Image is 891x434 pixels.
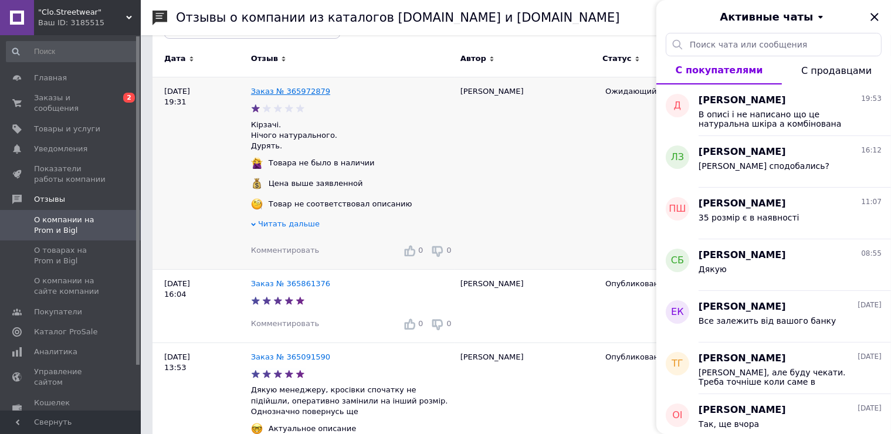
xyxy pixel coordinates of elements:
span: [PERSON_NAME], але буду чекати. Треба точніше коли саме в понеділок? Перша половина дня буде? [699,368,865,386]
button: С продавцами [782,56,891,84]
div: Ожидающий публикации [605,86,733,97]
img: :moneybag: [251,178,263,189]
a: Заказ № 365972879 [251,87,330,96]
span: [PERSON_NAME] [699,145,786,159]
span: С продавцами [801,65,872,76]
button: ЛЗ[PERSON_NAME]16:12[PERSON_NAME] сподобались? [656,136,891,188]
span: О компании на Prom и Bigl [34,215,109,236]
span: 0 [418,246,423,255]
span: ТГ [672,357,683,371]
span: [PERSON_NAME] [699,249,786,262]
span: Так, ще вчора [699,419,759,429]
span: [DATE] [858,352,882,362]
span: Уведомления [34,144,87,154]
div: Комментировать [251,245,319,256]
button: ЕК[PERSON_NAME][DATE]Все залежить від вашого банку [656,291,891,343]
div: Цена выше заявленной [266,178,366,189]
span: Активные чаты [720,9,814,25]
span: [PERSON_NAME] [699,197,786,211]
div: Опубликован [605,279,733,289]
span: [PERSON_NAME] сподобались? [699,161,829,171]
a: Заказ № 365091590 [251,352,330,361]
div: [PERSON_NAME] [455,269,599,343]
span: Д [674,99,682,113]
span: Заказы и сообщения [34,93,109,114]
button: Активные чаты [689,9,858,25]
span: ЛЗ [671,151,684,164]
span: ПШ [669,202,686,216]
div: [DATE] 19:31 [153,77,251,269]
span: Управление сайтом [34,367,109,388]
span: [PERSON_NAME] [699,300,786,314]
span: 0 [418,319,423,328]
span: Все залежить від вашого банку [699,316,836,325]
span: Товары и услуги [34,124,100,134]
span: Статус [602,53,632,64]
div: Актуальное описание [266,423,360,434]
span: 16:12 [861,145,882,155]
p: Кірзачі. Нічого натурального. Дурять. [251,120,455,152]
div: Комментировать [251,318,319,329]
span: 08:55 [861,249,882,259]
span: 11:07 [861,197,882,207]
div: Товар не соответствовал описанию [266,199,415,209]
span: О компании на сайте компании [34,276,109,297]
span: [DATE] [858,300,882,310]
span: С покупателями [676,65,763,76]
span: В описі і не написано що це натуральна шкіра а комбінована [699,110,865,128]
h1: Отзывы о компании из каталогов [DOMAIN_NAME] и [DOMAIN_NAME] [176,11,620,25]
span: ОІ [672,409,682,422]
span: 2 [123,93,135,103]
div: [DATE] 16:04 [153,269,251,343]
span: Аналитика [34,347,77,357]
span: 0 [446,319,451,328]
button: СБ[PERSON_NAME]08:55Дякую [656,239,891,291]
button: Д[PERSON_NAME]19:53В описі і не написано що це натуральна шкіра а комбінована [656,84,891,136]
div: Товара не было в наличии [266,158,378,168]
div: [PERSON_NAME] [455,77,599,269]
img: :woman-gesturing-no: [251,157,263,169]
span: Главная [34,73,67,83]
span: СБ [671,254,684,267]
p: Дякую менеджеру, кросівки спочатку не підійшли, оперативно замінили на інший розмір. Однозначно п... [251,385,455,417]
button: Закрыть [868,10,882,24]
button: С покупателями [656,56,782,84]
div: Читать дальше [251,219,455,232]
span: Читать дальше [258,219,320,228]
span: [PERSON_NAME] [699,404,786,417]
span: Каталог ProSale [34,327,97,337]
span: ЕК [671,306,683,319]
span: Комментировать [251,319,319,328]
input: Поиск [6,41,138,62]
span: Дата [164,53,186,64]
span: Комментировать [251,246,319,255]
button: ТГ[PERSON_NAME][DATE][PERSON_NAME], але буду чекати. Треба точніше коли саме в понеділок? Перша п... [656,343,891,394]
span: Отзывы [34,194,65,205]
span: Отзыв [251,53,278,64]
div: Ваш ID: 3185515 [38,18,141,28]
span: [DATE] [858,404,882,413]
span: [PERSON_NAME] [699,352,786,365]
button: ПШ[PERSON_NAME]11:0735 розмір є в наявності [656,188,891,239]
div: Опубликован [605,352,733,362]
span: Кошелек компании [34,398,109,419]
a: Заказ № 365861376 [251,279,330,288]
span: Автор [460,53,486,64]
span: Дякую [699,265,727,274]
img: :face_with_monocle: [251,198,263,210]
span: Показатели работы компании [34,164,109,185]
span: О товарах на Prom и Bigl [34,245,109,266]
span: 35 розмір є в наявності [699,213,799,222]
input: Поиск чата или сообщения [666,33,882,56]
span: "Clo.Streetwear" [38,7,126,18]
span: 19:53 [861,94,882,104]
span: [PERSON_NAME] [699,94,786,107]
span: 0 [446,246,451,255]
span: Покупатели [34,307,82,317]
